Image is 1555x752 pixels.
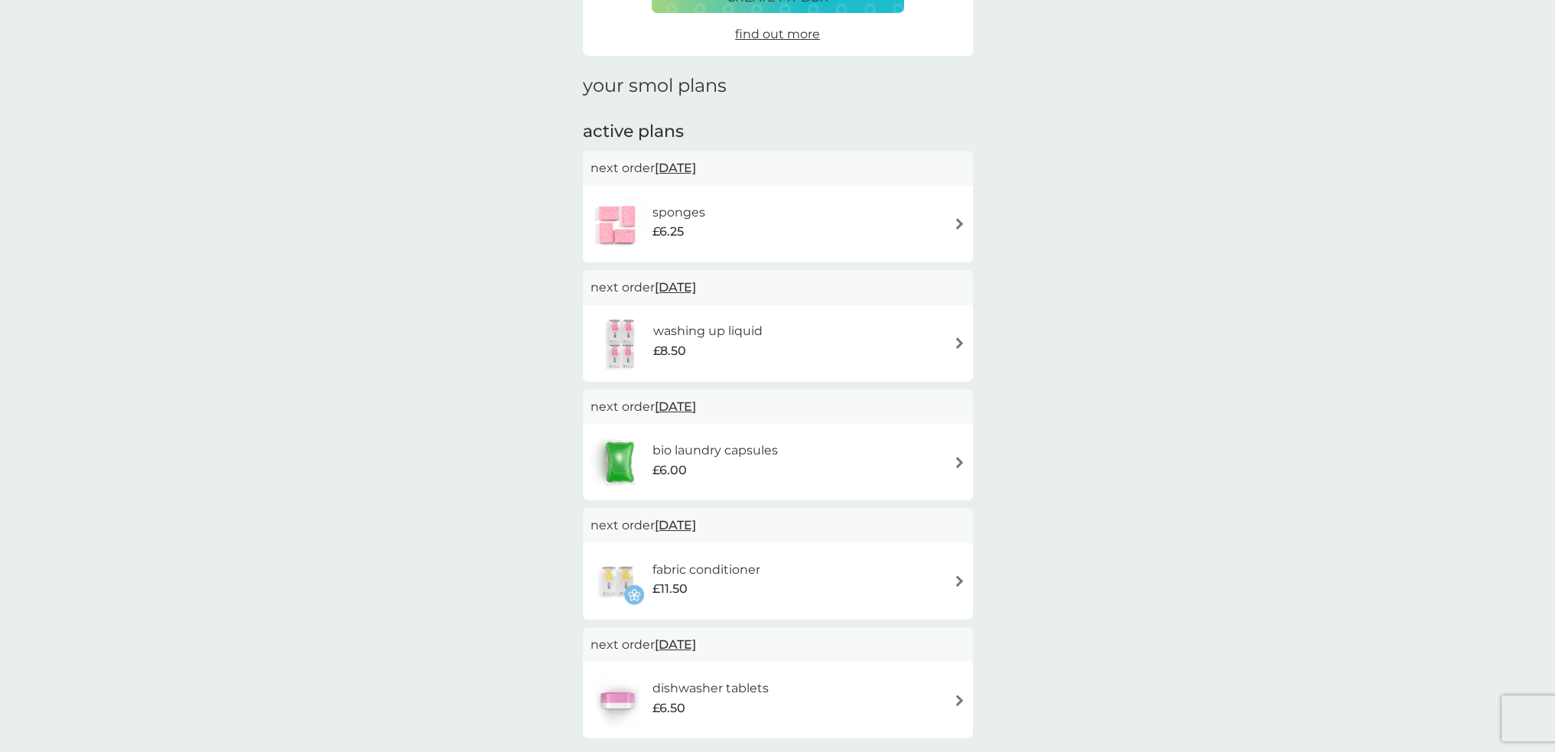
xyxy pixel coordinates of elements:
span: £11.50 [652,579,688,599]
img: arrow right [954,337,965,349]
img: dishwasher tablets [590,673,644,727]
span: find out more [735,27,820,41]
h6: fabric conditioner [652,560,760,580]
img: arrow right [954,218,965,230]
h6: washing up liquid [653,321,763,341]
p: next order [590,278,965,298]
span: [DATE] [655,153,696,183]
p: next order [590,158,965,178]
img: sponges [590,197,644,251]
span: £6.25 [652,222,684,242]
h1: your smol plans [583,75,973,97]
h2: active plans [583,120,973,144]
h6: sponges [652,203,705,223]
span: [DATE] [655,272,696,302]
span: £6.00 [652,461,687,480]
h6: bio laundry capsules [652,441,778,461]
p: next order [590,516,965,536]
span: [DATE] [655,510,696,540]
img: bio laundry capsules [590,435,649,489]
img: fabric conditioner [590,555,644,608]
h6: dishwasher tablets [652,679,769,698]
img: arrow right [954,695,965,706]
p: next order [590,635,965,655]
img: arrow right [954,575,965,587]
p: next order [590,397,965,417]
img: arrow right [954,457,965,468]
span: £6.50 [652,698,685,718]
span: [DATE] [655,392,696,422]
a: find out more [735,24,820,44]
img: washing up liquid [590,317,653,370]
span: [DATE] [655,630,696,659]
span: £8.50 [653,341,686,361]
